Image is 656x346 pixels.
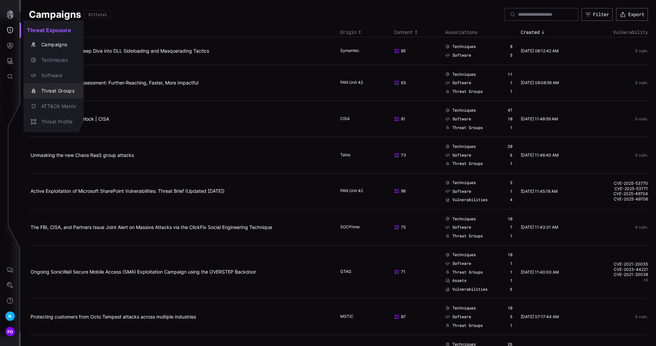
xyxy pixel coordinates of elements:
[38,118,76,126] div: Threat Profile
[38,71,76,80] div: Software
[38,87,76,95] div: Threat Groups
[38,41,76,49] div: Campaigns
[23,99,84,114] button: ATT&CK Matrix
[23,52,84,68] button: Techniques
[23,23,84,37] h2: Threat Exposure
[23,83,84,99] button: Threat Groups
[23,68,84,83] button: Software
[23,114,84,129] button: Threat Profile
[38,56,76,64] div: Techniques
[38,102,76,111] div: ATT&CK Matrix
[23,37,84,52] button: Campaigns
